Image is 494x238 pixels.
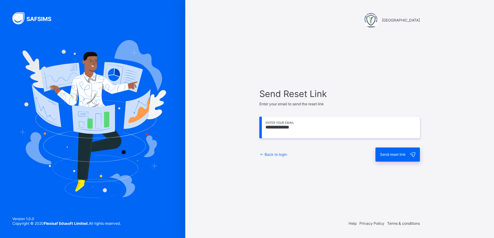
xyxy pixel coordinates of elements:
[19,40,166,198] img: Hero Image
[12,221,121,226] span: Copyright © 2020 All rights reserved.
[363,12,379,28] img: ESTEEM LEARNING CENTRE
[265,152,287,157] span: Back to login
[44,221,89,226] strong: Flexisaf Edusoft Limited.
[387,221,420,226] span: Terms & conditions
[12,216,121,221] span: Version 1.0.0
[359,221,384,226] span: Privacy Policy
[12,12,59,24] img: SAFSIMS Logo
[349,221,357,226] span: Help
[259,102,324,106] span: Enter your email to send the reset link
[382,18,420,22] span: [GEOGRAPHIC_DATA]
[259,88,420,99] span: Send Reset Link
[259,152,287,157] a: Back to login
[380,152,406,157] span: Send reset link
